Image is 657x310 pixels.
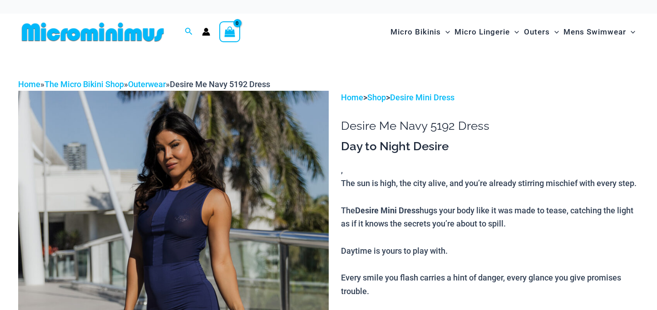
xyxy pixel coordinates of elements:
a: View Shopping Cart, empty [219,21,240,42]
a: Shop [367,93,386,102]
span: Menu Toggle [441,20,450,44]
a: Desire Mini Dress [390,93,454,102]
a: Search icon link [185,26,193,38]
span: » » » [18,79,270,89]
h1: Desire Me Navy 5192 Dress [341,119,639,133]
a: OutersMenu ToggleMenu Toggle [522,18,561,46]
h3: Day to Night Desire [341,139,639,154]
p: > > [341,91,639,104]
span: Micro Bikinis [390,20,441,44]
span: Outers [524,20,550,44]
a: Micro LingerieMenu ToggleMenu Toggle [452,18,521,46]
span: Menu Toggle [510,20,519,44]
a: The Micro Bikini Shop [44,79,124,89]
a: Mens SwimwearMenu ToggleMenu Toggle [561,18,637,46]
a: Account icon link [202,28,210,36]
a: Outerwear [128,79,166,89]
span: Micro Lingerie [454,20,510,44]
a: Home [18,79,40,89]
span: Desire Me Navy 5192 Dress [170,79,270,89]
span: Menu Toggle [550,20,559,44]
b: Desire Mini Dress [355,205,420,216]
span: Mens Swimwear [563,20,626,44]
a: Home [341,93,363,102]
a: Micro BikinisMenu ToggleMenu Toggle [388,18,452,46]
span: Menu Toggle [626,20,635,44]
nav: Site Navigation [387,17,639,47]
img: MM SHOP LOGO FLAT [18,22,168,42]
